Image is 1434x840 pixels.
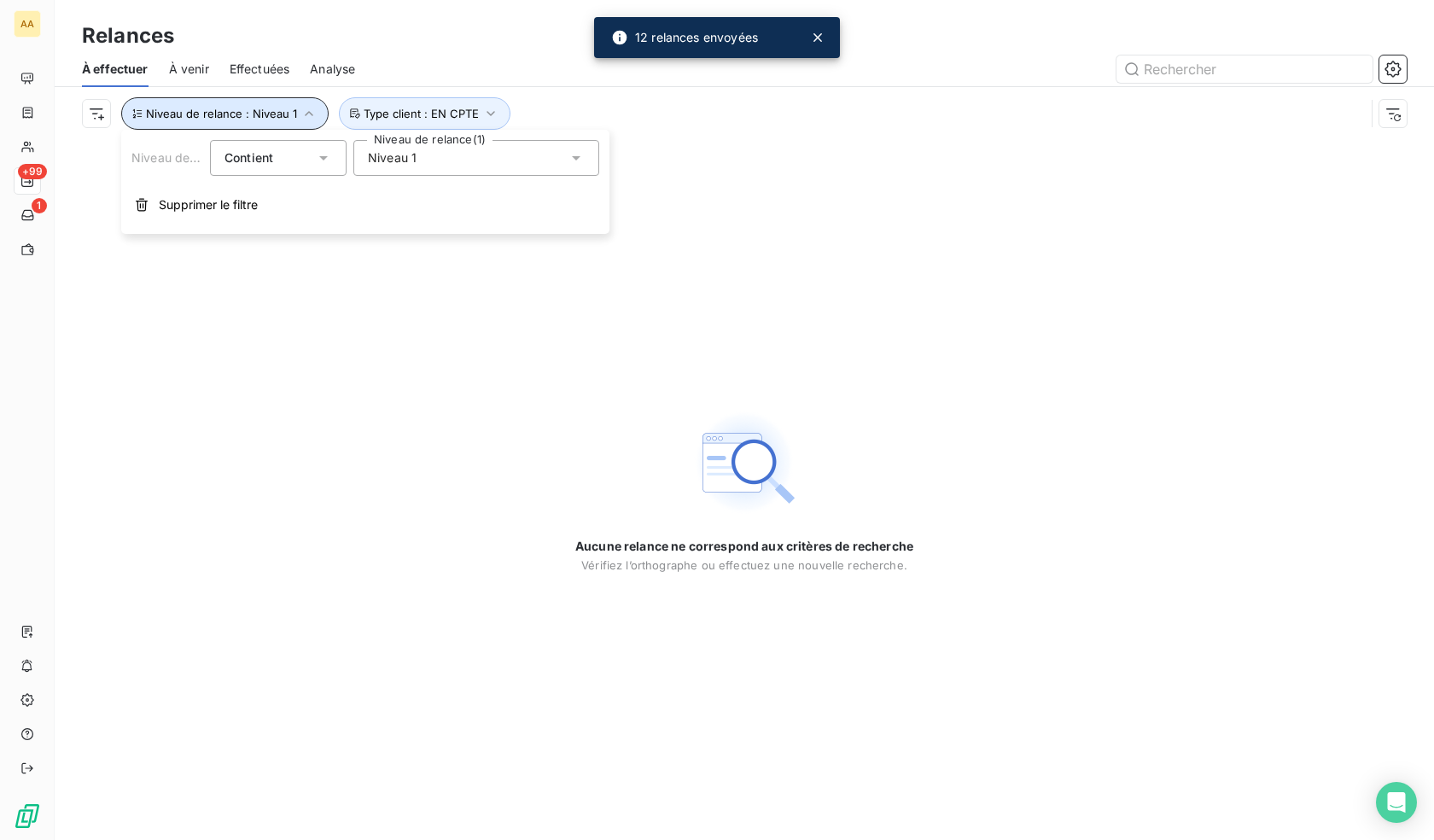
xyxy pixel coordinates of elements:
[611,22,758,53] div: 12 relances envoyées
[1376,782,1417,823] div: Open Intercom Messenger
[14,802,41,830] img: Logo LeanPay
[169,61,209,78] span: À venir
[368,149,417,166] span: Niveau 1
[14,10,41,38] div: AA
[310,61,355,78] span: Analyse
[230,61,290,78] span: Effectuées
[339,97,510,130] button: Type client : EN CPTE
[1116,55,1373,83] input: Rechercher
[32,198,47,213] span: 1
[18,164,47,179] span: +99
[131,150,236,165] span: Niveau de relance
[581,558,907,572] span: Vérifiez l’orthographe ou effectuez une nouvelle recherche.
[146,107,297,120] span: Niveau de relance : Niveau 1
[364,107,479,120] span: Type client : EN CPTE
[159,196,258,213] span: Supprimer le filtre
[690,408,799,517] img: Empty state
[121,97,329,130] button: Niveau de relance : Niveau 1
[121,186,609,224] button: Supprimer le filtre
[82,61,149,78] span: À effectuer
[575,538,913,555] span: Aucune relance ne correspond aux critères de recherche
[82,20,174,51] h3: Relances
[224,150,273,165] span: Contient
